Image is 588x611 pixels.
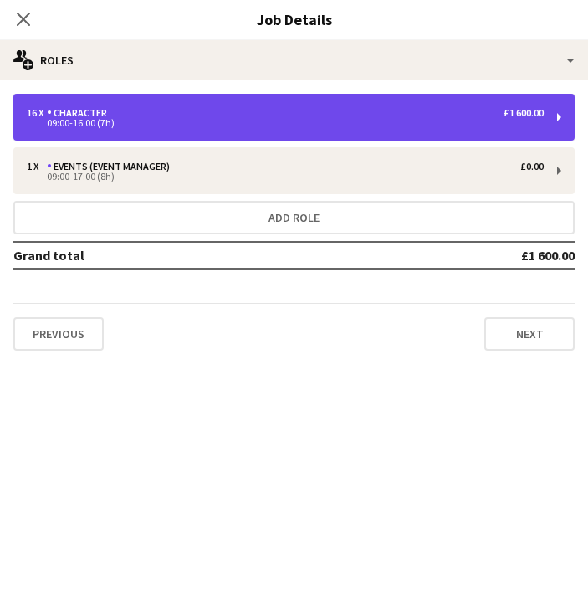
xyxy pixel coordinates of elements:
[27,172,544,181] div: 09:00-17:00 (8h)
[27,161,47,172] div: 1 x
[13,317,104,351] button: Previous
[47,161,176,172] div: Events (Event Manager)
[520,161,544,172] div: £0.00
[27,107,47,119] div: 16 x
[345,242,575,269] td: £1 600.00
[13,201,575,234] button: Add role
[13,242,345,269] td: Grand total
[504,107,544,119] div: £1 600.00
[484,317,575,351] button: Next
[27,119,544,127] div: 09:00-16:00 (7h)
[47,107,114,119] div: Character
